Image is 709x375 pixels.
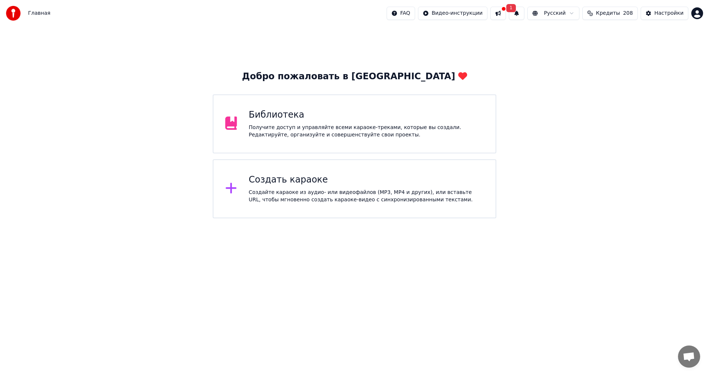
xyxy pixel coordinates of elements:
button: 1 [509,7,524,20]
div: Библиотека [249,109,484,121]
span: 1 [506,4,516,12]
div: Добро пожаловать в [GEOGRAPHIC_DATA] [242,71,467,83]
div: Настройки [654,10,684,17]
div: Получите доступ и управляйте всеми караоке-треками, которые вы создали. Редактируйте, организуйте... [249,124,484,139]
span: 208 [623,10,633,17]
div: Создайте караоке из аудио- или видеофайлов (MP3, MP4 и других), или вставьте URL, чтобы мгновенно... [249,189,484,204]
div: Создать караоке [249,174,484,186]
button: Видео-инструкции [418,7,487,20]
span: Главная [28,10,50,17]
button: Настройки [641,7,688,20]
button: Кредиты208 [582,7,638,20]
button: FAQ [387,7,415,20]
span: Кредиты [596,10,620,17]
div: Открытый чат [678,346,700,368]
img: youka [6,6,21,21]
nav: breadcrumb [28,10,50,17]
